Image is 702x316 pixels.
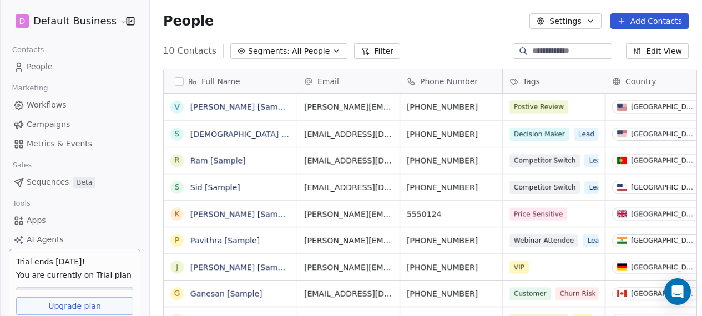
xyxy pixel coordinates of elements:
[509,128,569,141] span: Decision Maker
[7,80,53,96] span: Marketing
[304,235,393,246] span: [PERSON_NAME][EMAIL_ADDRESS][DOMAIN_NAME]
[317,76,339,87] span: Email
[584,154,609,167] span: Lead
[400,69,502,93] div: Phone Number
[631,130,696,138] div: [GEOGRAPHIC_DATA]
[509,154,580,167] span: Competitor Switch
[33,14,117,28] span: Default Business
[201,76,240,87] span: Full Name
[175,181,180,193] div: S
[631,103,696,111] div: [GEOGRAPHIC_DATA]
[407,155,496,166] span: [PHONE_NUMBER]
[407,208,496,220] span: 5550124
[9,135,140,153] a: Metrics & Events
[626,43,689,59] button: Edit View
[9,58,140,76] a: People
[163,13,214,29] span: People
[176,261,178,273] div: J
[9,115,140,134] a: Campaigns
[27,99,67,111] span: Workflows
[292,45,330,57] span: All People
[297,69,400,93] div: Email
[16,297,133,315] a: Upgrade plan
[190,289,262,298] a: Ganesan [Sample]
[19,16,26,27] span: D
[584,181,609,194] span: Lead
[8,157,37,174] span: Sales
[9,173,140,191] a: SequencesBeta
[8,195,35,212] span: Tools
[631,237,696,244] div: [GEOGRAPHIC_DATA]
[509,287,551,300] span: Customer
[27,138,92,150] span: Metrics & Events
[13,12,118,30] button: DDefault Business
[248,45,290,57] span: Segments:
[190,156,246,165] a: Ram [Sample]
[574,128,599,141] span: Lead
[190,183,240,192] a: Sid [Sample]
[509,261,529,274] span: VIP
[407,101,496,113] span: [PHONE_NUMBER]
[631,210,696,218] div: [GEOGRAPHIC_DATA]
[509,100,568,114] span: Postive Review
[509,234,578,247] span: Webinar Attendee
[27,234,64,246] span: AI Agents
[304,101,393,113] span: [PERSON_NAME][EMAIL_ADDRESS][DOMAIN_NAME]
[631,157,696,165] div: [GEOGRAPHIC_DATA]
[190,210,292,218] a: [PERSON_NAME] [Sample]
[420,76,478,87] span: Phone Number
[7,42,49,58] span: Contacts
[9,96,140,114] a: Workflows
[175,235,179,246] div: P
[631,184,696,191] div: [GEOGRAPHIC_DATA]
[190,103,292,111] a: [PERSON_NAME] [Sample]
[174,288,180,299] div: G
[190,263,292,272] a: [PERSON_NAME] [Sample]
[610,13,689,29] button: Add Contacts
[407,129,496,140] span: [PHONE_NUMBER]
[555,287,600,300] span: Churn Risk
[190,236,260,245] a: Pavithra [Sample]
[631,263,696,271] div: [GEOGRAPHIC_DATA]
[16,269,133,281] span: You are currently on Trial plan
[48,300,101,312] span: Upgrade plan
[73,177,95,188] span: Beta
[354,43,400,59] button: Filter
[190,130,316,139] a: [DEMOGRAPHIC_DATA] [Sample]
[163,44,216,58] span: 10 Contacts
[407,262,496,273] span: [PHONE_NUMBER]
[9,211,140,230] a: Apps
[175,128,180,140] div: S
[583,234,608,247] span: Lead
[164,69,297,93] div: Full Name
[304,129,393,140] span: [EMAIL_ADDRESS][DOMAIN_NAME]
[304,288,393,299] span: [EMAIL_ADDRESS][DOMAIN_NAME]
[174,101,180,113] div: V
[529,13,601,29] button: Settings
[625,76,656,87] span: Country
[407,235,496,246] span: [PHONE_NUMBER]
[407,288,496,299] span: [PHONE_NUMBER]
[27,61,53,73] span: People
[27,215,46,226] span: Apps
[174,155,180,166] div: R
[304,155,393,166] span: [EMAIL_ADDRESS][DOMAIN_NAME]
[304,208,393,220] span: [PERSON_NAME][EMAIL_ADDRESS][DOMAIN_NAME]
[631,290,696,298] div: [GEOGRAPHIC_DATA]
[27,176,69,188] span: Sequences
[27,119,70,130] span: Campaigns
[304,262,393,273] span: [PERSON_NAME][EMAIL_ADDRESS][DOMAIN_NAME]
[509,207,567,221] span: Price Sensitive
[16,256,133,267] div: Trial ends [DATE]!
[503,69,605,93] div: Tags
[664,278,691,305] div: Open Intercom Messenger
[509,181,580,194] span: Competitor Switch
[9,231,140,249] a: AI Agents
[523,76,540,87] span: Tags
[407,182,496,193] span: [PHONE_NUMBER]
[174,208,179,220] div: K
[304,182,393,193] span: [EMAIL_ADDRESS][DOMAIN_NAME]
